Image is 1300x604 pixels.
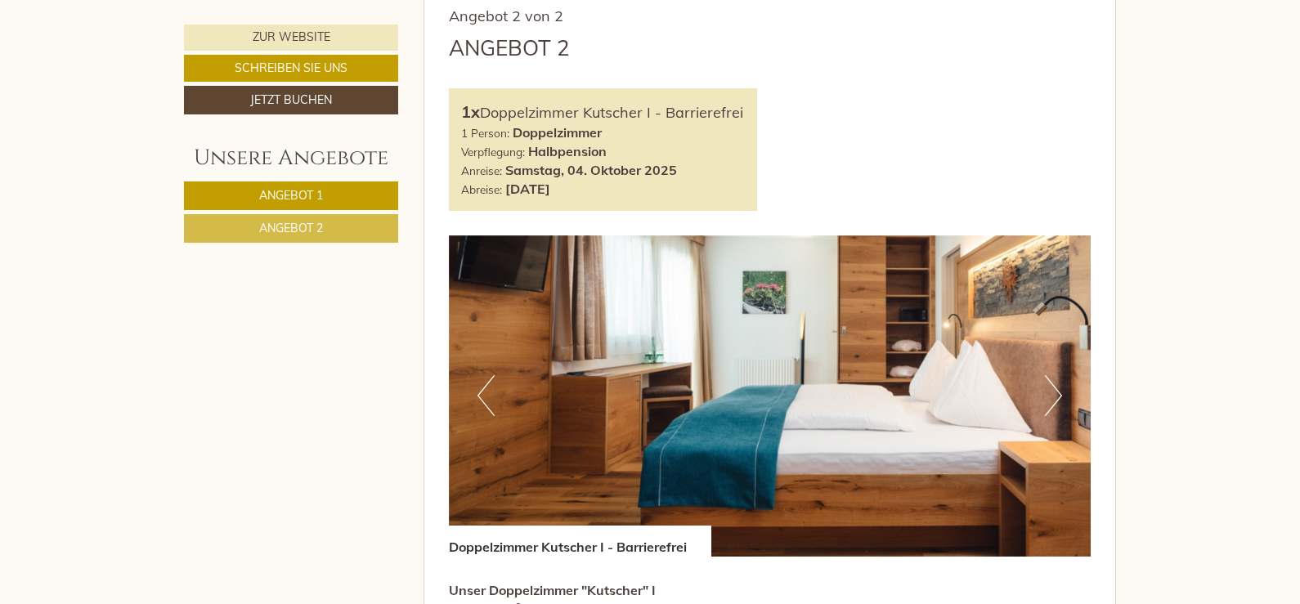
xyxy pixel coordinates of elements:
a: Jetzt buchen [184,86,398,114]
b: Halbpension [528,143,607,159]
small: Anreise: [461,163,502,177]
span: Angebot 1 [259,188,323,203]
b: Doppelzimmer [513,124,602,141]
small: Abreise: [461,182,502,196]
button: Previous [477,375,495,416]
div: Unsere Angebote [184,143,398,173]
b: [DATE] [505,181,550,197]
small: 1 Person: [461,126,509,140]
a: Zur Website [184,25,398,51]
a: Schreiben Sie uns [184,55,398,82]
button: Next [1045,375,1062,416]
span: Angebot 2 von 2 [449,7,563,25]
b: Samstag, 04. Oktober 2025 [505,162,677,178]
img: image [449,235,1092,557]
small: Verpflegung: [461,145,525,159]
div: Angebot 2 [449,33,570,63]
b: 1x [461,101,480,122]
div: Doppelzimmer Kutscher I - Barrierefrei [461,101,746,124]
strong: Unser Doppelzimmer "Kutscher" I [449,582,656,598]
span: Angebot 2 [259,221,323,235]
div: Doppelzimmer Kutscher I - Barrierefrei [449,526,711,557]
